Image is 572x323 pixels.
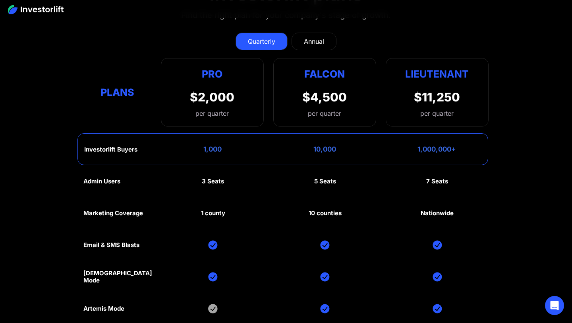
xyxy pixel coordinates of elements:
[202,178,224,185] div: 3 Seats
[414,90,460,104] div: $11,250
[248,37,275,46] div: Quarterly
[83,178,120,185] div: Admin Users
[313,145,336,153] div: 10,000
[302,90,347,104] div: $4,500
[545,296,564,315] div: Open Intercom Messenger
[83,270,152,284] div: [DEMOGRAPHIC_DATA] Mode
[203,145,222,153] div: 1,000
[190,66,234,82] div: Pro
[304,66,345,82] div: Falcon
[190,90,234,104] div: $2,000
[405,68,469,80] strong: Lieutenant
[83,305,124,312] div: Artemis Mode
[314,178,336,185] div: 5 Seats
[417,145,456,153] div: 1,000,000+
[309,210,342,217] div: 10 counties
[83,241,139,249] div: Email & SMS Blasts
[84,146,137,153] div: Investorlift Buyers
[190,109,234,118] div: per quarter
[421,210,454,217] div: Nationwide
[83,210,143,217] div: Marketing Coverage
[201,210,225,217] div: 1 county
[83,84,151,100] div: Plans
[308,109,341,118] div: per quarter
[426,178,448,185] div: 7 Seats
[304,37,324,46] div: Annual
[420,109,454,118] div: per quarter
